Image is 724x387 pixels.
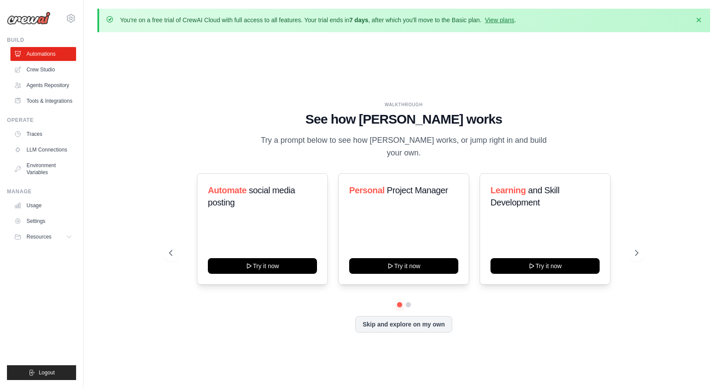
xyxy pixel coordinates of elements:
span: Automate [208,185,247,195]
a: LLM Connections [10,143,76,157]
a: Usage [10,199,76,212]
a: Environment Variables [10,158,76,179]
div: Build [7,37,76,44]
h1: See how [PERSON_NAME] works [169,111,638,127]
a: Agents Repository [10,78,76,92]
img: Logo [7,12,50,25]
a: Settings [10,214,76,228]
strong: 7 days [349,17,368,24]
a: Tools & Integrations [10,94,76,108]
span: Resources [27,233,51,240]
div: Manage [7,188,76,195]
p: You're on a free trial of CrewAI Cloud with full access to all features. Your trial ends in , aft... [120,16,516,24]
span: social media posting [208,185,295,207]
span: Logout [39,369,55,376]
span: Learning [490,185,526,195]
a: View plans [485,17,514,24]
span: Personal [349,185,384,195]
a: Crew Studio [10,63,76,77]
button: Try it now [490,258,600,274]
p: Try a prompt below to see how [PERSON_NAME] works, or jump right in and build your own. [258,134,550,160]
a: Traces [10,127,76,141]
button: Logout [7,365,76,380]
button: Try it now [208,258,317,274]
span: Project Manager [387,185,448,195]
button: Skip and explore on my own [355,316,452,333]
button: Resources [10,230,76,244]
div: Operate [7,117,76,124]
button: Try it now [349,258,458,274]
a: Automations [10,47,76,61]
div: WALKTHROUGH [169,101,638,108]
